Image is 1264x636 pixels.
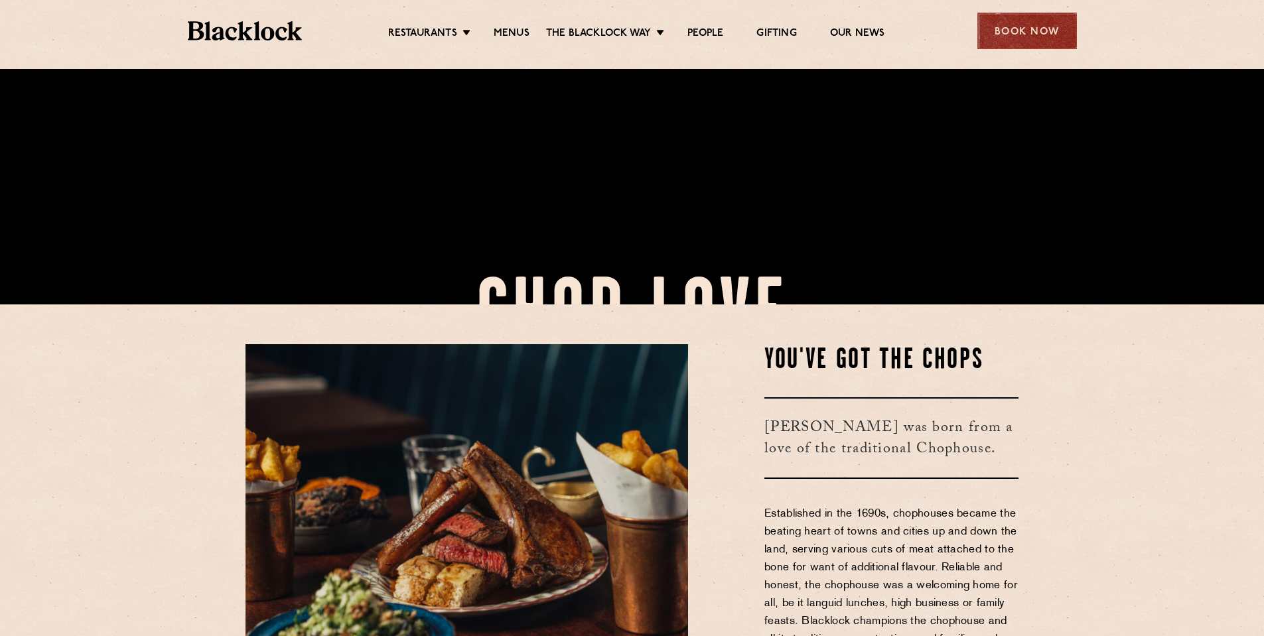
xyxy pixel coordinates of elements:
div: Book Now [977,13,1077,49]
a: Our News [830,27,885,42]
a: Restaurants [388,27,457,42]
img: BL_Textured_Logo-footer-cropped.svg [188,21,303,40]
h2: You've Got The Chops [764,344,1018,377]
a: Gifting [756,27,796,42]
a: Menus [494,27,529,42]
a: People [687,27,723,42]
h3: [PERSON_NAME] was born from a love of the traditional Chophouse. [764,397,1018,479]
a: The Blacklock Way [546,27,651,42]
